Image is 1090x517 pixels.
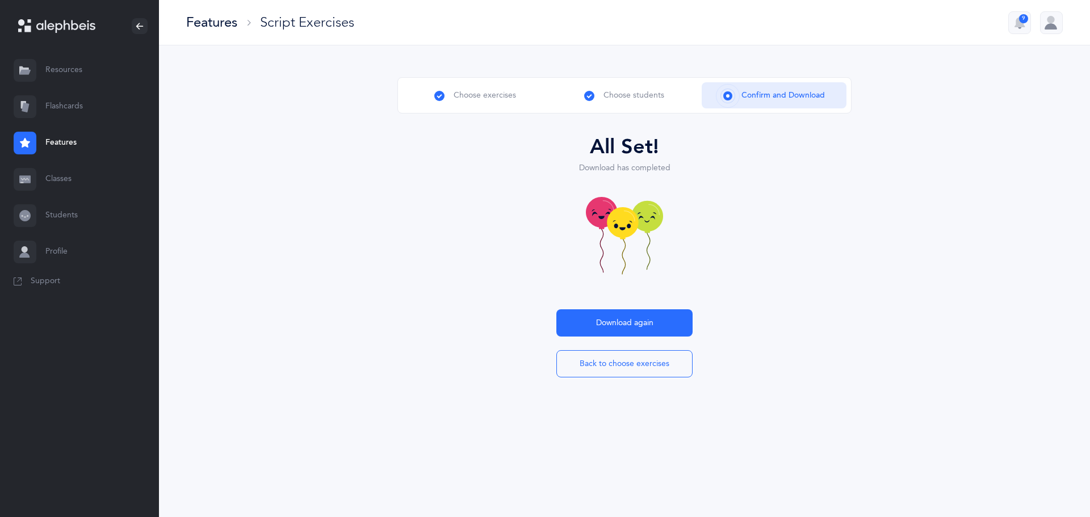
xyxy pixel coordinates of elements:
[596,317,653,329] span: Download again
[1008,11,1031,34] button: 9
[479,162,770,183] div: Download has completed
[556,309,693,337] button: Download again
[260,13,354,32] div: Script Exercises
[1019,14,1028,23] div: 9
[479,132,770,162] div: All Set!
[741,90,825,102] span: Confirm and Download
[186,13,237,32] div: Features
[556,350,693,377] button: Back to choose exercises
[454,90,516,102] span: Choose exercises
[603,90,664,102] span: Choose students
[31,276,60,287] span: Support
